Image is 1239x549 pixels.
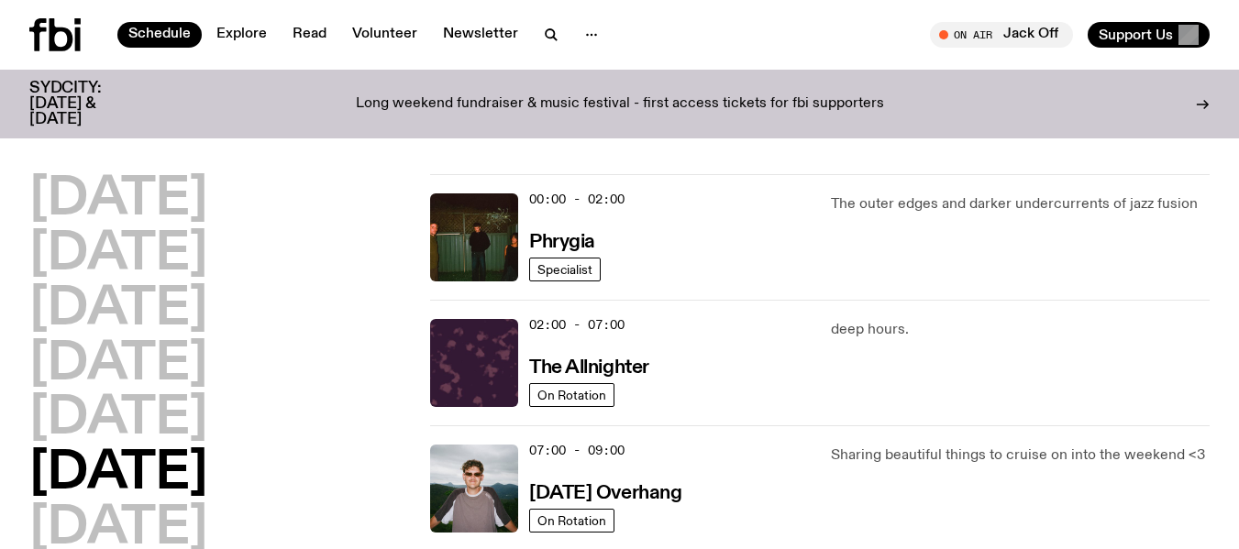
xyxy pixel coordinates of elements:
a: Explore [205,22,278,48]
h3: The Allnighter [529,358,649,378]
p: Sharing beautiful things to cruise on into the weekend <3 [831,445,1210,467]
span: 02:00 - 07:00 [529,316,625,334]
span: On Rotation [537,388,606,401]
a: The Allnighter [529,355,649,378]
button: [DATE] [29,174,207,225]
h3: SYDCITY: [DATE] & [DATE] [29,81,147,127]
p: The outer edges and darker undercurrents of jazz fusion [831,193,1210,215]
a: Read [282,22,337,48]
a: Volunteer [341,22,428,48]
h3: [DATE] Overhang [529,484,681,503]
button: On AirJack Off [930,22,1073,48]
button: Support Us [1088,22,1210,48]
p: deep hours. [831,319,1210,341]
a: [DATE] Overhang [529,480,681,503]
a: Phrygia [529,229,595,252]
a: Newsletter [432,22,529,48]
span: Specialist [537,262,592,276]
a: On Rotation [529,509,614,533]
a: Schedule [117,22,202,48]
span: On Rotation [537,513,606,527]
button: [DATE] [29,284,207,335]
span: 00:00 - 02:00 [529,191,625,208]
button: [DATE] [29,393,207,445]
button: [DATE] [29,339,207,390]
a: On Rotation [529,383,614,407]
img: Harrie Hastings stands in front of cloud-covered sky and rolling hills. He's wearing sunglasses a... [430,445,518,533]
span: Support Us [1099,27,1173,43]
h3: Phrygia [529,233,595,252]
p: Long weekend fundraiser & music festival - first access tickets for fbi supporters [356,96,884,113]
img: A greeny-grainy film photo of Bela, John and Bindi at night. They are standing in a backyard on g... [430,193,518,281]
a: Specialist [529,258,601,281]
button: [DATE] [29,448,207,500]
span: 07:00 - 09:00 [529,442,625,459]
button: [DATE] [29,229,207,280]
